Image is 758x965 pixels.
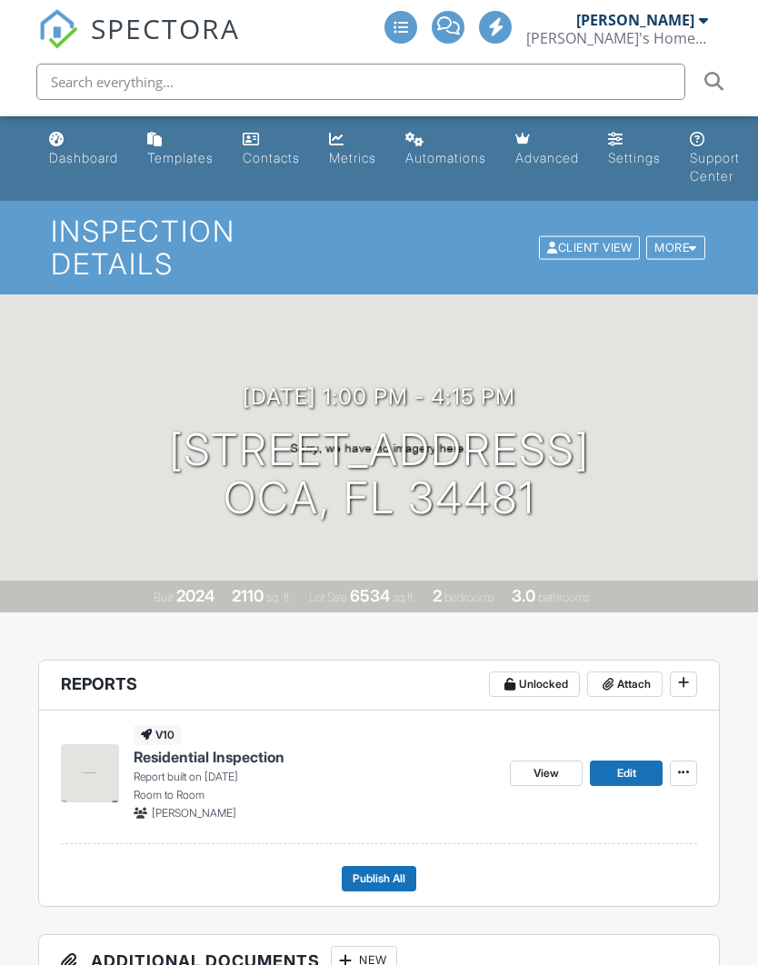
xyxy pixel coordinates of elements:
[398,124,494,175] a: Automations (Basic)
[309,591,347,604] span: Lot Size
[646,235,705,260] div: More
[526,29,708,47] div: Steve's Home Inspection Services
[36,64,685,100] input: Search everything...
[176,586,214,605] div: 2024
[393,591,415,604] span: sq.ft.
[433,586,442,605] div: 2
[444,591,494,604] span: bedrooms
[235,124,307,175] a: Contacts
[49,150,118,165] div: Dashboard
[537,240,644,254] a: Client View
[232,586,264,605] div: 2110
[42,124,125,175] a: Dashboard
[512,586,535,605] div: 3.0
[576,11,694,29] div: [PERSON_NAME]
[38,25,240,63] a: SPECTORA
[147,150,214,165] div: Templates
[601,124,668,175] a: Settings
[329,150,376,165] div: Metrics
[38,9,78,49] img: The Best Home Inspection Software - Spectora
[140,124,221,175] a: Templates
[515,150,579,165] div: Advanced
[243,384,515,409] h3: [DATE] 1:00 pm - 4:15 pm
[91,9,240,47] span: SPECTORA
[538,591,590,604] span: bathrooms
[266,591,292,604] span: sq. ft.
[539,235,640,260] div: Client View
[169,426,590,522] h1: [STREET_ADDRESS] Oca, FL 34481
[508,124,586,175] a: Advanced
[683,124,747,194] a: Support Center
[51,215,707,279] h1: Inspection Details
[243,150,300,165] div: Contacts
[690,150,740,184] div: Support Center
[405,150,486,165] div: Automations
[350,586,390,605] div: 6534
[322,124,384,175] a: Metrics
[608,150,661,165] div: Settings
[154,591,174,604] span: Built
